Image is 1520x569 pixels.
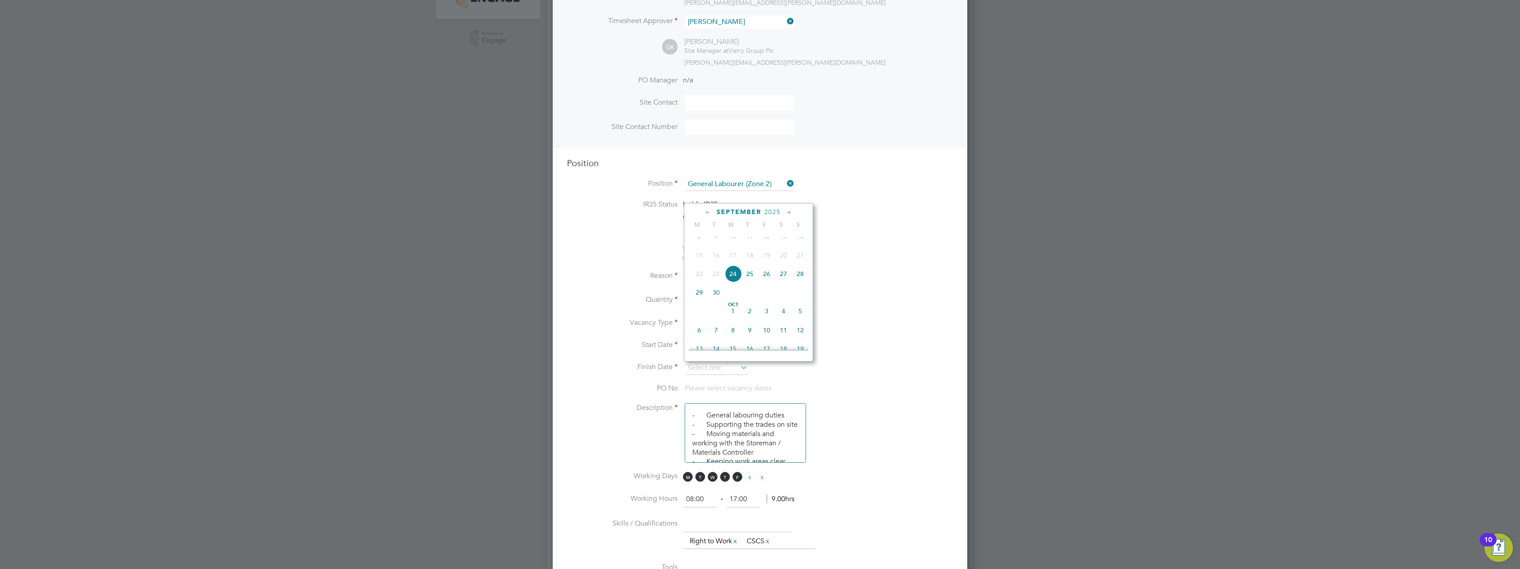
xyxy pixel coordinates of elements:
span: 19 [758,247,775,264]
span: 13 [775,228,792,245]
span: 14 [708,340,725,357]
span: n/a [683,76,693,85]
span: 7 [708,322,725,339]
label: PO No [567,384,678,393]
span: 30 [708,284,725,301]
span: GK [662,39,678,55]
span: 2 [741,303,758,320]
span: 29 [691,284,708,301]
span: 15 [691,247,708,264]
span: Please select vacancy dates [685,384,772,393]
span: 21 [792,247,809,264]
div: Vistry Group Plc [684,47,774,55]
input: Search for... [685,178,794,191]
span: 11 [741,228,758,245]
span: T [706,221,722,229]
span: 12 [758,228,775,245]
li: CSCS [743,535,774,547]
label: Reason [567,271,678,281]
span: 14 [792,228,809,245]
label: Position [567,179,678,188]
span: 10 [758,322,775,339]
span: 19 [792,340,809,357]
span: 25 [741,265,758,282]
span: 17 [758,340,775,357]
span: 8 [725,322,741,339]
div: 10 [1484,540,1492,551]
span: Inside IR35 [683,200,718,208]
span: 17 [725,247,741,264]
label: Working Days [567,472,678,481]
span: 5 [792,303,809,320]
span: F [733,472,742,482]
input: 08:00 [683,491,717,507]
label: Finish Date [567,362,678,372]
label: PO Manager [567,76,678,85]
span: T [739,221,756,229]
span: 18 [741,247,758,264]
span: Oct [725,303,741,307]
span: T [695,472,705,482]
label: Vacancy Type [567,318,678,327]
span: 28 [792,265,809,282]
span: W [722,221,739,229]
span: Site Manager at [684,47,729,55]
span: S [757,472,767,482]
span: 8 [691,228,708,245]
span: M [689,221,706,229]
strong: Status Determination Statement [683,214,764,220]
span: 9.00hrs [767,495,795,503]
span: 26 [758,265,775,282]
label: Site Contact [567,98,678,107]
span: T [720,472,730,482]
input: Select one [685,362,748,375]
span: 4 [775,303,792,320]
span: 11 [775,322,792,339]
span: The status determination for this position can be updated after creating the vacancy [682,245,802,261]
span: 20 [775,247,792,264]
span: 18 [775,340,792,357]
span: S [790,221,807,229]
input: 17:00 [726,491,760,507]
span: ‐ [719,495,725,503]
a: x [764,535,771,547]
label: Description [567,403,678,413]
span: S [745,472,755,482]
label: Site Contact Number [567,122,678,132]
li: Right to Work [686,535,742,547]
span: M [683,472,693,482]
label: Quantity [567,295,678,304]
span: F [756,221,773,229]
span: 3 [758,303,775,320]
span: W [708,472,717,482]
span: 27 [775,265,792,282]
label: Working Hours [567,494,678,503]
a: x [732,535,738,547]
span: S [773,221,790,229]
span: 1 [725,303,741,320]
button: Open Resource Center, 10 new notifications [1485,534,1513,562]
span: 9 [708,228,725,245]
label: Start Date [567,340,678,350]
span: [PERSON_NAME][EMAIL_ADDRESS][PERSON_NAME][DOMAIN_NAME] [684,58,886,66]
span: 16 [708,247,725,264]
span: 15 [725,340,741,357]
label: Skills / Qualifications [567,519,678,528]
label: IR35 Status [567,200,678,209]
span: 12 [792,322,809,339]
input: Search for... [685,16,794,28]
span: September [717,208,761,216]
label: Timesheet Approver [567,16,678,26]
h3: Position [567,157,953,169]
span: 22 [691,265,708,282]
span: 13 [691,340,708,357]
span: 23 [708,265,725,282]
span: 6 [691,322,708,339]
span: 10 [725,228,741,245]
span: 2025 [764,208,780,216]
div: [PERSON_NAME] [684,37,774,47]
span: 9 [741,322,758,339]
span: 16 [741,340,758,357]
span: 24 [725,265,741,282]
